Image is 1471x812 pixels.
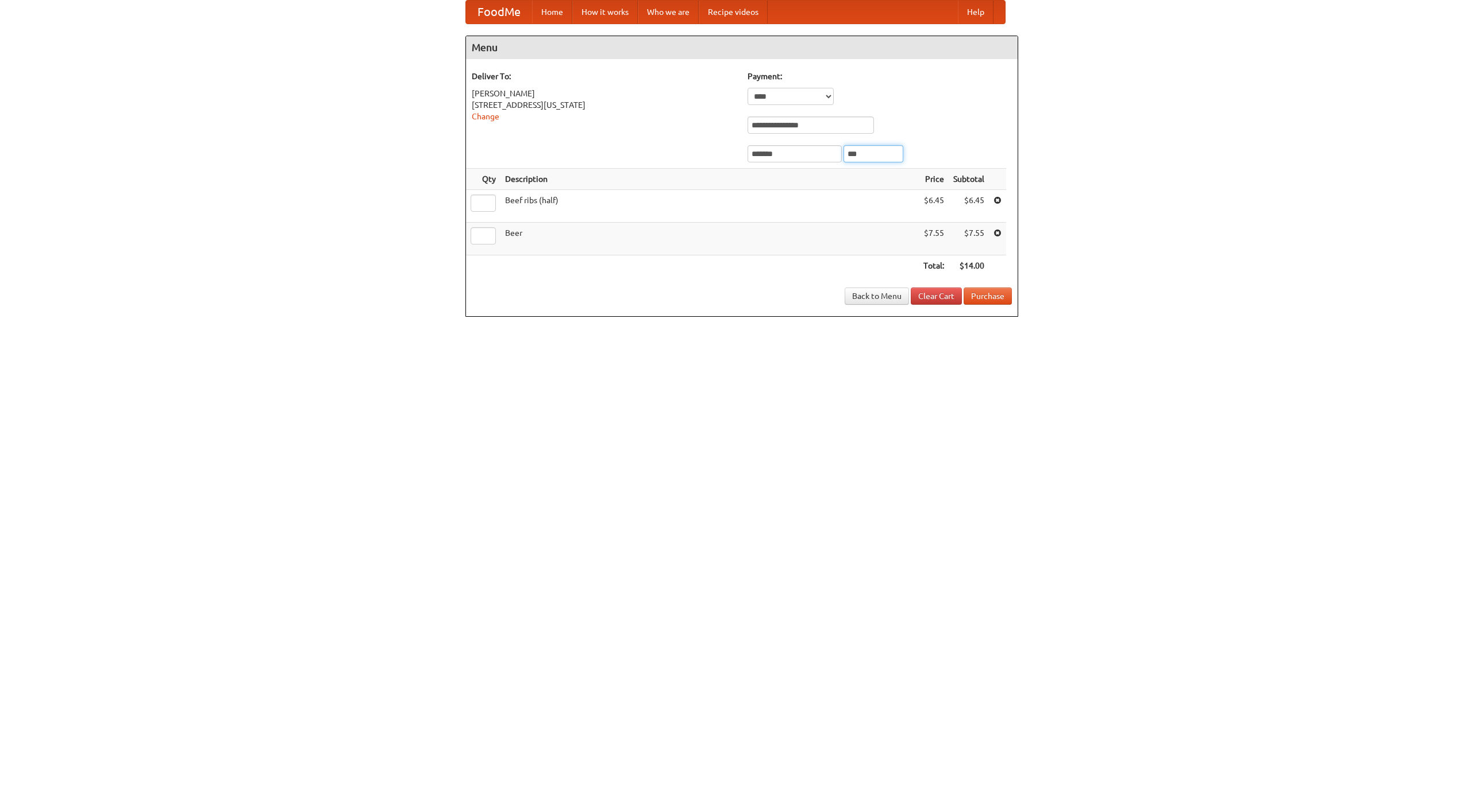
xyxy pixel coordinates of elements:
[472,71,736,82] h5: Deliver To:
[572,1,638,24] a: How it works
[500,169,919,190] th: Description
[949,255,989,277] th: $14.00
[949,169,989,190] th: Subtotal
[748,71,1012,82] h5: Payment:
[466,1,532,24] a: FoodMe
[466,169,500,190] th: Qty
[472,112,499,121] a: Change
[472,88,736,99] div: [PERSON_NAME]
[958,1,993,24] a: Help
[699,1,768,24] a: Recipe videos
[919,223,949,255] td: $7.55
[845,287,909,305] a: Back to Menu
[638,1,699,24] a: Who we are
[919,255,949,277] th: Total:
[911,287,962,305] a: Clear Cart
[919,169,949,190] th: Price
[500,223,919,255] td: Beer
[532,1,572,24] a: Home
[472,99,736,111] div: [STREET_ADDRESS][US_STATE]
[466,36,1018,59] h4: Menu
[949,223,989,255] td: $7.55
[964,287,1012,305] button: Purchase
[949,190,989,223] td: $6.45
[919,190,949,223] td: $6.45
[500,190,919,223] td: Beef ribs (half)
